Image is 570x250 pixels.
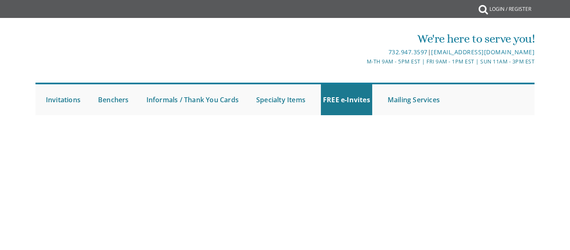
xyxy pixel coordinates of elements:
div: M-Th 9am - 5pm EST | Fri 9am - 1pm EST | Sun 11am - 3pm EST [202,57,535,66]
a: Informals / Thank You Cards [144,84,241,115]
div: We're here to serve you! [202,30,535,47]
a: [EMAIL_ADDRESS][DOMAIN_NAME] [431,48,535,56]
a: Invitations [44,84,83,115]
a: FREE e-Invites [321,84,372,115]
div: | [202,47,535,57]
a: 732.947.3597 [388,48,428,56]
a: Mailing Services [386,84,442,115]
a: Specialty Items [254,84,308,115]
a: Benchers [96,84,131,115]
